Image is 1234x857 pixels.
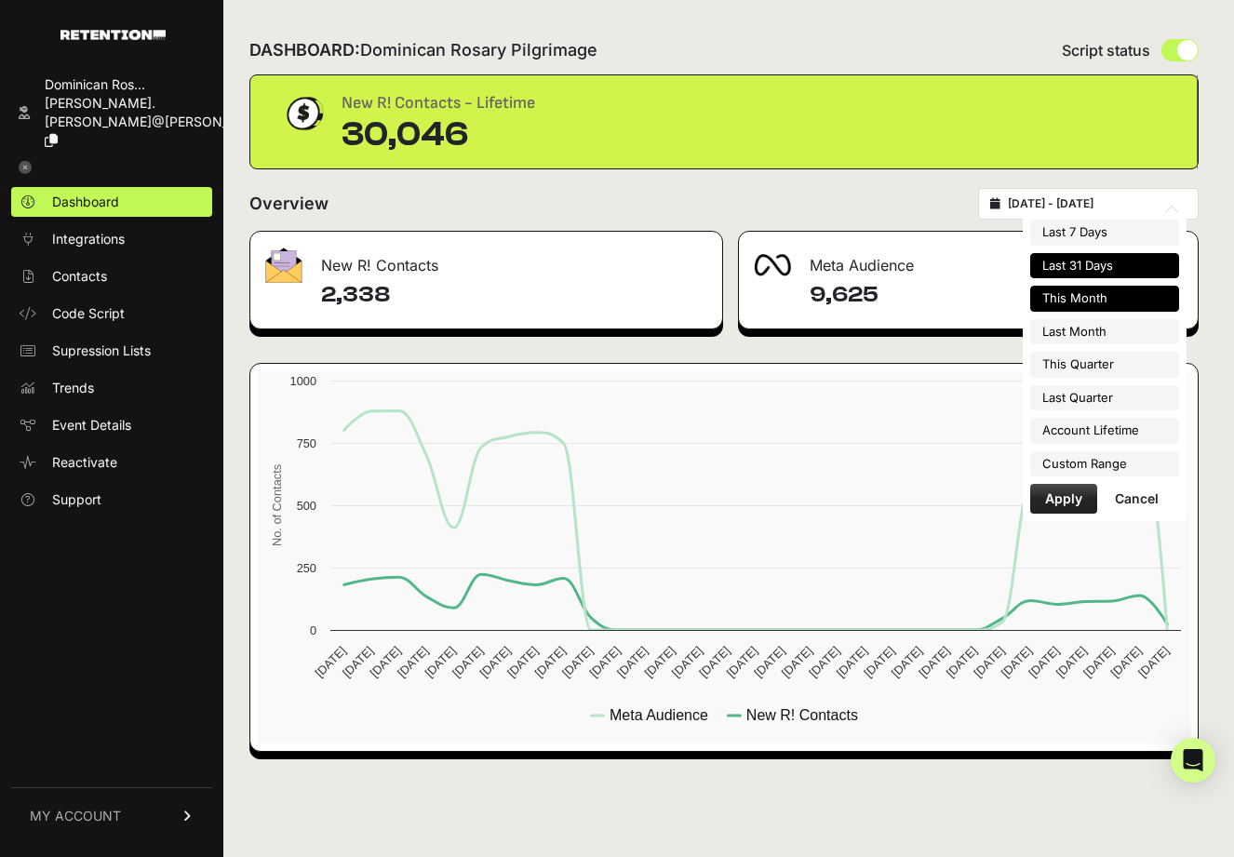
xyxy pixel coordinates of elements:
span: Support [52,490,101,509]
div: Dominican Ros... [45,75,283,94]
text: [DATE] [614,644,651,680]
a: Dominican Ros... [PERSON_NAME].[PERSON_NAME]@[PERSON_NAME]... [11,70,212,155]
div: Meta Audience [739,232,1198,288]
text: New R! Contacts [746,707,858,723]
img: dollar-coin-05c43ed7efb7bc0c12610022525b4bbbb207c7efeef5aecc26f025e68dcafac9.png [280,90,327,137]
span: Code Script [52,304,125,323]
span: Script status [1062,39,1150,61]
a: Contacts [11,261,212,291]
span: Contacts [52,267,107,286]
text: [DATE] [971,644,1007,680]
text: 250 [297,561,316,575]
text: Meta Audience [610,707,708,723]
text: [DATE] [1108,644,1145,680]
text: 0 [310,623,316,637]
span: Dashboard [52,193,119,211]
span: MY ACCOUNT [30,807,121,825]
li: This Quarter [1030,352,1179,378]
text: [DATE] [559,644,596,680]
div: New R! Contacts - Lifetime [342,90,535,116]
li: Account Lifetime [1030,418,1179,444]
text: [DATE] [1080,644,1117,680]
text: [DATE] [423,644,459,680]
text: [DATE] [889,644,925,680]
text: [DATE] [696,644,732,680]
a: Code Script [11,299,212,328]
text: [DATE] [313,644,349,680]
span: Event Details [52,416,131,435]
span: Supression Lists [52,341,151,360]
text: [DATE] [999,644,1035,680]
li: Last 31 Days [1030,253,1179,279]
a: Event Details [11,410,212,440]
img: fa-envelope-19ae18322b30453b285274b1b8af3d052b27d846a4fbe8435d1a52b978f639a2.png [265,248,302,283]
span: Dominican Rosary Pilgrimage [360,40,597,60]
li: Last Quarter [1030,385,1179,411]
text: [DATE] [586,644,623,680]
text: [DATE] [1053,644,1090,680]
text: [DATE] [834,644,870,680]
span: [PERSON_NAME].[PERSON_NAME]@[PERSON_NAME]... [45,95,283,129]
span: Trends [52,379,94,397]
a: MY ACCOUNT [11,787,212,844]
h4: 2,338 [321,280,707,310]
li: This Month [1030,286,1179,312]
text: [DATE] [641,644,677,680]
div: 30,046 [342,116,535,154]
a: Support [11,485,212,515]
text: [DATE] [751,644,787,680]
h2: Overview [249,191,329,217]
text: [DATE] [861,644,897,680]
text: [DATE] [916,644,952,680]
img: Retention.com [60,30,166,40]
h4: 9,625 [810,280,1183,310]
button: Cancel [1100,484,1174,514]
text: [DATE] [1026,644,1062,680]
text: [DATE] [1135,644,1172,680]
a: Integrations [11,224,212,254]
text: [DATE] [806,644,842,680]
h2: DASHBOARD: [249,37,597,63]
text: 1000 [290,374,316,388]
li: Last 7 Days [1030,220,1179,246]
a: Dashboard [11,187,212,217]
text: [DATE] [779,644,815,680]
li: Last Month [1030,319,1179,345]
text: [DATE] [368,644,404,680]
text: [DATE] [531,644,568,680]
span: Integrations [52,230,125,248]
img: fa-meta-2f981b61bb99beabf952f7030308934f19ce035c18b003e963880cc3fabeebb7.png [754,254,791,276]
text: 500 [297,499,316,513]
text: 750 [297,436,316,450]
text: [DATE] [449,644,486,680]
text: [DATE] [340,644,376,680]
div: Open Intercom Messenger [1171,738,1215,783]
a: Trends [11,373,212,403]
span: Reactivate [52,453,117,472]
text: [DATE] [724,644,760,680]
text: [DATE] [504,644,541,680]
div: New R! Contacts [250,232,722,288]
a: Reactivate [11,448,212,477]
li: Custom Range [1030,451,1179,477]
text: [DATE] [476,644,513,680]
text: [DATE] [944,644,980,680]
text: [DATE] [669,644,705,680]
button: Apply [1030,484,1097,514]
a: Supression Lists [11,336,212,366]
text: [DATE] [395,644,431,680]
text: No. of Contacts [270,464,284,546]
